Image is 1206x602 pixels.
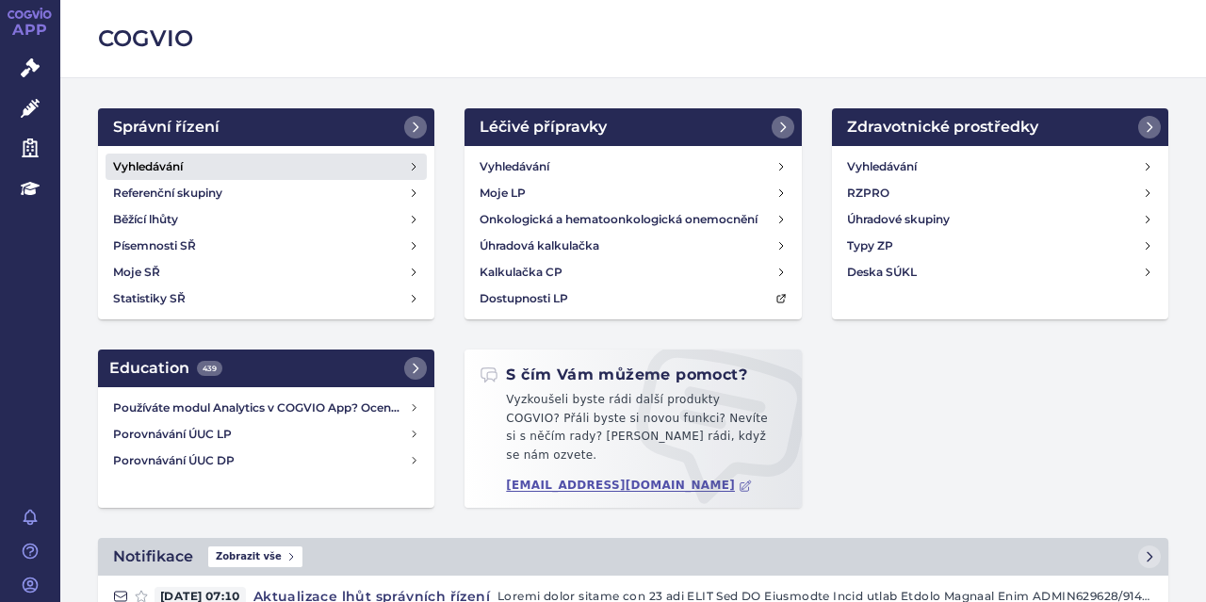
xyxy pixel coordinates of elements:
[847,263,917,282] h4: Deska SÚKL
[472,206,793,233] a: Onkologická a hematoonkologická onemocnění
[98,538,1168,576] a: NotifikaceZobrazit vše
[106,285,427,312] a: Statistiky SŘ
[113,289,186,308] h4: Statistiky SŘ
[106,233,427,259] a: Písemnosti SŘ
[847,236,893,255] h4: Typy ZP
[480,391,786,472] p: Vyzkoušeli byste rádi další produkty COGVIO? Přáli byste si novou funkci? Nevíte si s něčím rady?...
[113,116,220,138] h2: Správní řízení
[480,116,607,138] h2: Léčivé přípravky
[208,546,302,567] span: Zobrazit vše
[106,206,427,233] a: Běžící lhůty
[847,184,889,203] h4: RZPRO
[106,395,427,421] a: Používáte modul Analytics v COGVIO App? Oceníme Vaši zpětnou vazbu!
[472,259,793,285] a: Kalkulačka CP
[113,236,196,255] h4: Písemnosti SŘ
[113,263,160,282] h4: Moje SŘ
[472,180,793,206] a: Moje LP
[480,184,526,203] h4: Moje LP
[839,259,1161,285] a: Deska SÚKL
[480,236,599,255] h4: Úhradová kalkulačka
[464,108,801,146] a: Léčivé přípravky
[480,289,568,308] h4: Dostupnosti LP
[98,350,434,387] a: Education439
[480,365,747,385] h2: S čím Vám můžeme pomoct?
[480,263,562,282] h4: Kalkulačka CP
[113,545,193,568] h2: Notifikace
[839,180,1161,206] a: RZPRO
[480,157,549,176] h4: Vyhledávání
[197,361,222,376] span: 439
[106,259,427,285] a: Moje SŘ
[839,233,1161,259] a: Typy ZP
[98,108,434,146] a: Správní řízení
[106,180,427,206] a: Referenční skupiny
[472,285,793,312] a: Dostupnosti LP
[106,154,427,180] a: Vyhledávání
[839,154,1161,180] a: Vyhledávání
[847,210,950,229] h4: Úhradové skupiny
[506,479,752,493] a: [EMAIL_ADDRESS][DOMAIN_NAME]
[113,399,409,417] h4: Používáte modul Analytics v COGVIO App? Oceníme Vaši zpětnou vazbu!
[113,184,222,203] h4: Referenční skupiny
[472,233,793,259] a: Úhradová kalkulačka
[113,425,409,444] h4: Porovnávání ÚUC LP
[480,210,758,229] h4: Onkologická a hematoonkologická onemocnění
[106,447,427,474] a: Porovnávání ÚUC DP
[113,210,178,229] h4: Běžící lhůty
[98,23,1168,55] h2: COGVIO
[113,451,409,470] h4: Porovnávání ÚUC DP
[472,154,793,180] a: Vyhledávání
[109,357,222,380] h2: Education
[106,421,427,447] a: Porovnávání ÚUC LP
[839,206,1161,233] a: Úhradové skupiny
[832,108,1168,146] a: Zdravotnické prostředky
[847,157,917,176] h4: Vyhledávání
[113,157,183,176] h4: Vyhledávání
[847,116,1038,138] h2: Zdravotnické prostředky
